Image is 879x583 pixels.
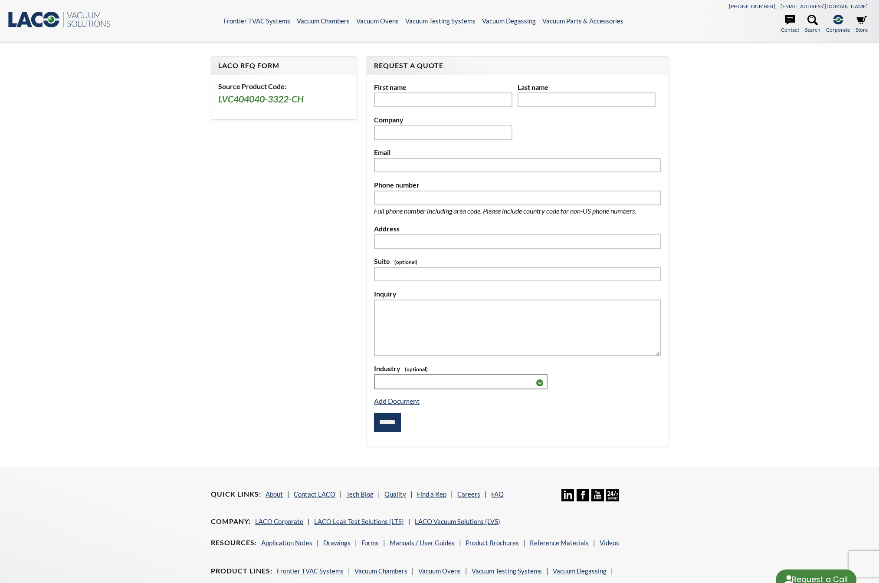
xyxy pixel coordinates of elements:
a: Vacuum Degassing [482,17,536,25]
a: LACO Corporate [255,517,303,525]
a: About [266,490,283,498]
h3: LVC404040-3322-CH [218,93,349,105]
label: Company [374,114,512,125]
a: Videos [600,539,619,547]
h4: Resources [211,538,257,547]
h4: LACO RFQ Form [218,61,349,70]
a: Vacuum Testing Systems [472,567,542,575]
a: Frontier TVAC Systems [223,17,290,25]
a: Manuals / User Guides [390,539,455,547]
a: Careers [457,490,480,498]
a: Product Brochures [466,539,519,547]
label: Inquiry [374,288,660,300]
h4: Product Lines [211,567,272,576]
p: Full phone number including area code. Please include country code for non-US phone numbers. [374,205,660,217]
a: [PHONE_NUMBER] [729,3,775,10]
a: Vacuum Degassing [553,567,607,575]
a: LACO Leak Test Solutions (LTS) [314,517,404,525]
b: Source Product Code: [218,82,286,90]
label: Phone number [374,179,660,191]
h4: Quick Links [211,490,261,499]
a: 24/7 Support [606,495,619,503]
label: Suite [374,256,660,267]
a: [EMAIL_ADDRESS][DOMAIN_NAME] [781,3,868,10]
label: Last name [518,82,656,93]
a: Vacuum Chambers [354,567,407,575]
a: Vacuum Parts & Accessories [542,17,623,25]
a: Tech Blog [346,490,374,498]
a: Forms [361,539,379,547]
a: Contact [781,15,799,34]
label: First name [374,82,512,93]
span: Corporate [826,26,850,34]
label: Industry [374,363,660,374]
a: Drawings [323,539,351,547]
img: 24/7 Support Icon [606,489,619,501]
a: Quality [384,490,406,498]
a: LACO Vacuum Solutions (LVS) [415,517,500,525]
a: Vacuum Ovens [356,17,399,25]
a: Search [805,15,820,34]
label: Email [374,147,660,158]
h4: Request A Quote [374,61,660,70]
a: Reference Materials [530,539,589,547]
a: Vacuum Ovens [418,567,461,575]
a: Contact LACO [294,490,335,498]
h4: Company [211,517,251,526]
a: Find a Rep [417,490,446,498]
a: Add Document [374,397,420,405]
a: Vacuum Testing Systems [405,17,476,25]
a: Store [856,15,868,34]
a: Application Notes [261,539,312,547]
a: FAQ [491,490,504,498]
label: Address [374,223,660,234]
a: Vacuum Chambers [297,17,350,25]
a: Frontier TVAC Systems [277,567,344,575]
